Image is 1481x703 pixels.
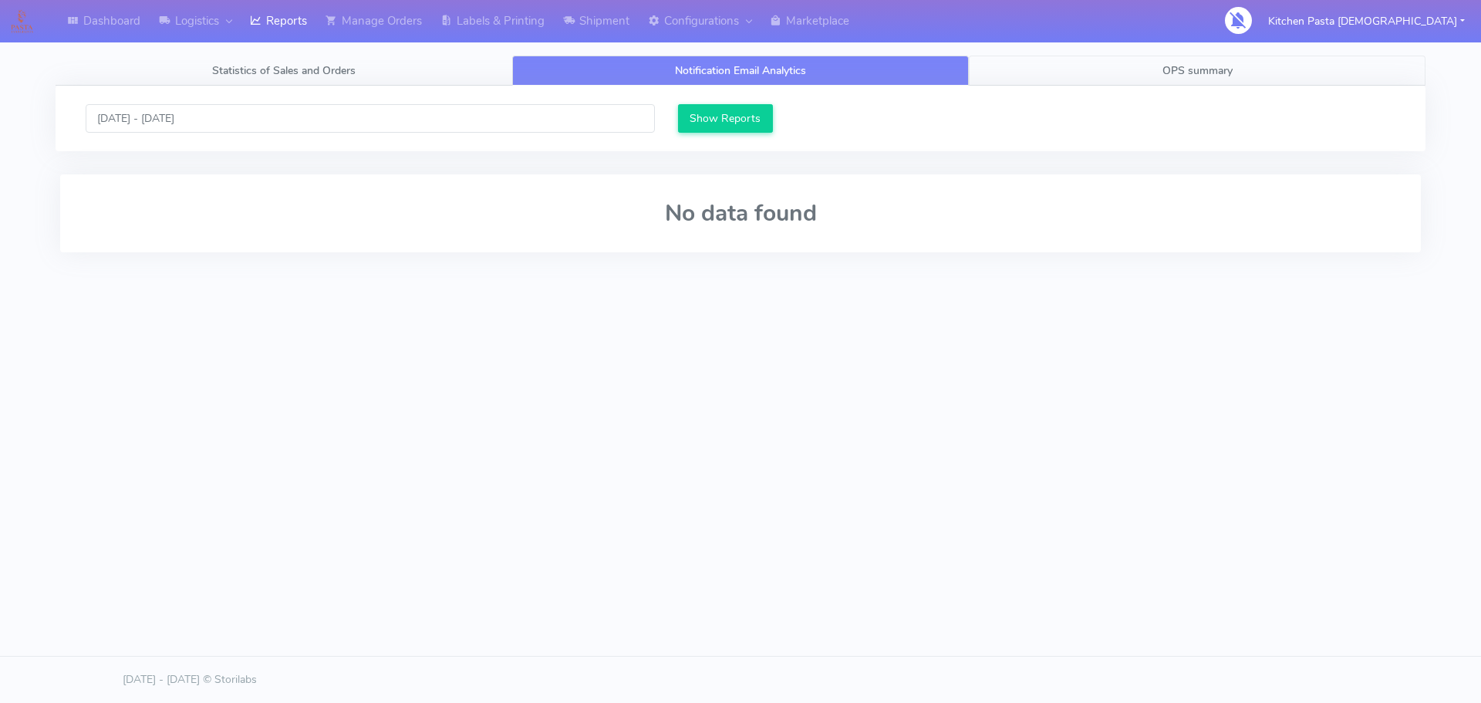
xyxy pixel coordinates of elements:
[678,104,773,133] button: Show Reports
[1257,5,1476,37] button: Kitchen Pasta [DEMOGRAPHIC_DATA]
[56,56,1425,86] ul: Tabs
[665,201,817,226] h2: No data found
[86,104,655,133] input: Pick the Daterange
[675,63,806,78] span: Notification Email Analytics
[1162,63,1233,78] span: OPS summary
[212,63,356,78] span: Statistics of Sales and Orders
